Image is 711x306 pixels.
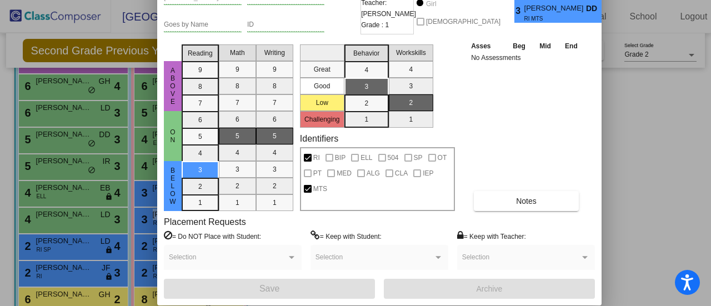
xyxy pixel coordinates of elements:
span: DD [586,3,602,14]
span: ALG [367,167,380,180]
span: SP [414,151,423,164]
button: Save [164,279,375,299]
span: Archive [477,284,503,293]
label: Placement Requests [164,217,246,227]
label: = Keep with Teacher: [457,230,526,242]
span: Below [168,167,178,205]
span: BIP [335,151,346,164]
span: RI [313,151,320,164]
label: = Do NOT Place with Student: [164,230,261,242]
span: 3 [514,4,524,18]
span: MTS [313,182,327,195]
span: Above [168,67,178,106]
label: Identifiers [300,133,338,144]
span: PT [313,167,322,180]
button: Archive [384,279,595,299]
th: End [558,40,584,52]
input: goes by name [164,21,242,29]
span: RI MTS [524,14,578,23]
span: Notes [516,197,537,205]
span: Grade : 1 [361,19,389,31]
th: Beg [505,40,532,52]
button: Notes [474,191,579,211]
span: IEP [423,167,433,180]
span: On [168,128,178,144]
span: [DEMOGRAPHIC_DATA] [426,15,500,28]
span: CLA [395,167,408,180]
span: Save [259,284,279,293]
span: MED [337,167,352,180]
span: 504 [388,151,399,164]
td: No Assessments [468,52,585,63]
label: = Keep with Student: [311,230,382,242]
th: Asses [468,40,505,52]
span: OT [438,151,447,164]
span: ELL [360,151,372,164]
span: 3 [602,4,611,18]
span: [PERSON_NAME] [524,3,586,14]
th: Mid [533,40,558,52]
